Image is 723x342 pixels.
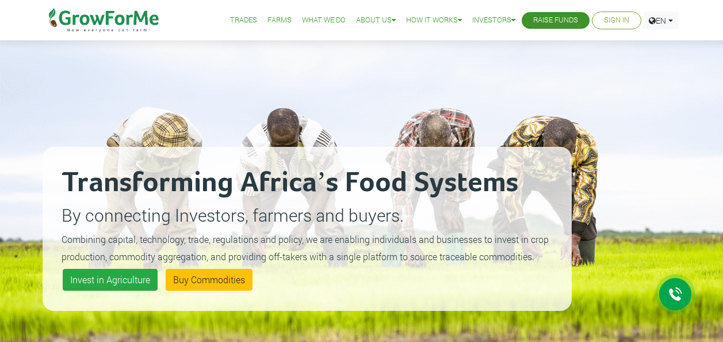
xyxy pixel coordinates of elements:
[267,14,292,26] a: Farms
[63,269,158,291] a: Invest in Agriculture
[472,14,515,26] a: Investors
[604,14,629,26] a: Sign In
[302,14,346,26] a: What We Do
[62,233,549,263] small: Combining capital, technology, trade, regulations and policy, we are enabling individuals and bus...
[533,14,578,26] a: Raise Funds
[356,14,396,26] a: About Us
[230,14,257,26] a: Trades
[62,166,553,200] h2: Transforming Africa’s Food Systems
[166,269,253,291] a: Buy Commodities
[406,14,462,26] a: How it Works
[644,12,678,29] a: EN
[62,202,553,228] p: By connecting Investors, farmers and buyers.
